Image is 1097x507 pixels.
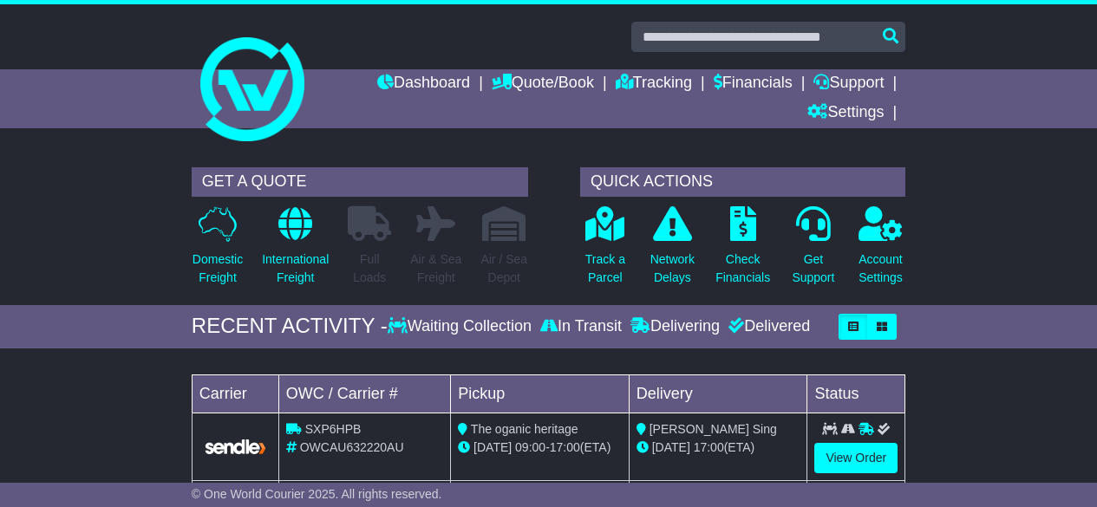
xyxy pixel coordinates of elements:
p: International Freight [262,250,329,287]
div: Delivering [626,317,724,336]
a: DomesticFreight [192,205,244,296]
p: Air / Sea Depot [480,250,527,287]
a: Dashboard [377,69,470,99]
p: Air & Sea Freight [410,250,461,287]
div: RECENT ACTIVITY - [192,314,388,339]
a: Track aParcel [584,205,626,296]
span: © One World Courier 2025. All rights reserved. [192,487,442,501]
span: The oganic heritage [471,422,578,436]
a: AccountSettings [858,205,904,296]
span: [PERSON_NAME] Sing [650,422,777,436]
a: CheckFinancials [715,205,771,296]
p: Account Settings [859,250,903,287]
td: Delivery [629,374,807,413]
td: Pickup [451,374,630,413]
td: Status [807,374,905,413]
div: - (ETA) [458,439,622,457]
div: QUICK ACTIONS [580,167,905,197]
a: Tracking [616,69,692,99]
td: Carrier [192,374,278,413]
a: Quote/Book [492,69,594,99]
span: 09:00 [515,440,545,454]
a: View Order [814,443,898,473]
a: Support [813,69,884,99]
img: GetCarrierServiceLogo [203,438,268,456]
a: Financials [714,69,793,99]
span: 17:00 [694,440,724,454]
div: GET A QUOTE [192,167,528,197]
p: Domestic Freight [193,250,243,287]
p: Full Loads [348,250,391,287]
span: SXP6HPB [305,422,362,436]
div: (ETA) [637,439,800,457]
span: [DATE] [652,440,690,454]
span: 17:00 [550,440,580,454]
td: OWC / Carrier # [278,374,450,413]
div: Delivered [724,317,810,336]
span: [DATE] [473,440,512,454]
a: NetworkDelays [650,205,695,296]
div: In Transit [536,317,626,336]
p: Network Delays [650,250,695,287]
a: InternationalFreight [261,205,330,296]
p: Track a Parcel [585,250,625,287]
p: Check Financials [715,250,770,287]
span: OWCAU632220AU [300,440,404,454]
div: Waiting Collection [388,317,536,336]
a: Settings [807,99,884,128]
p: Get Support [792,250,834,287]
a: GetSupport [791,205,835,296]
